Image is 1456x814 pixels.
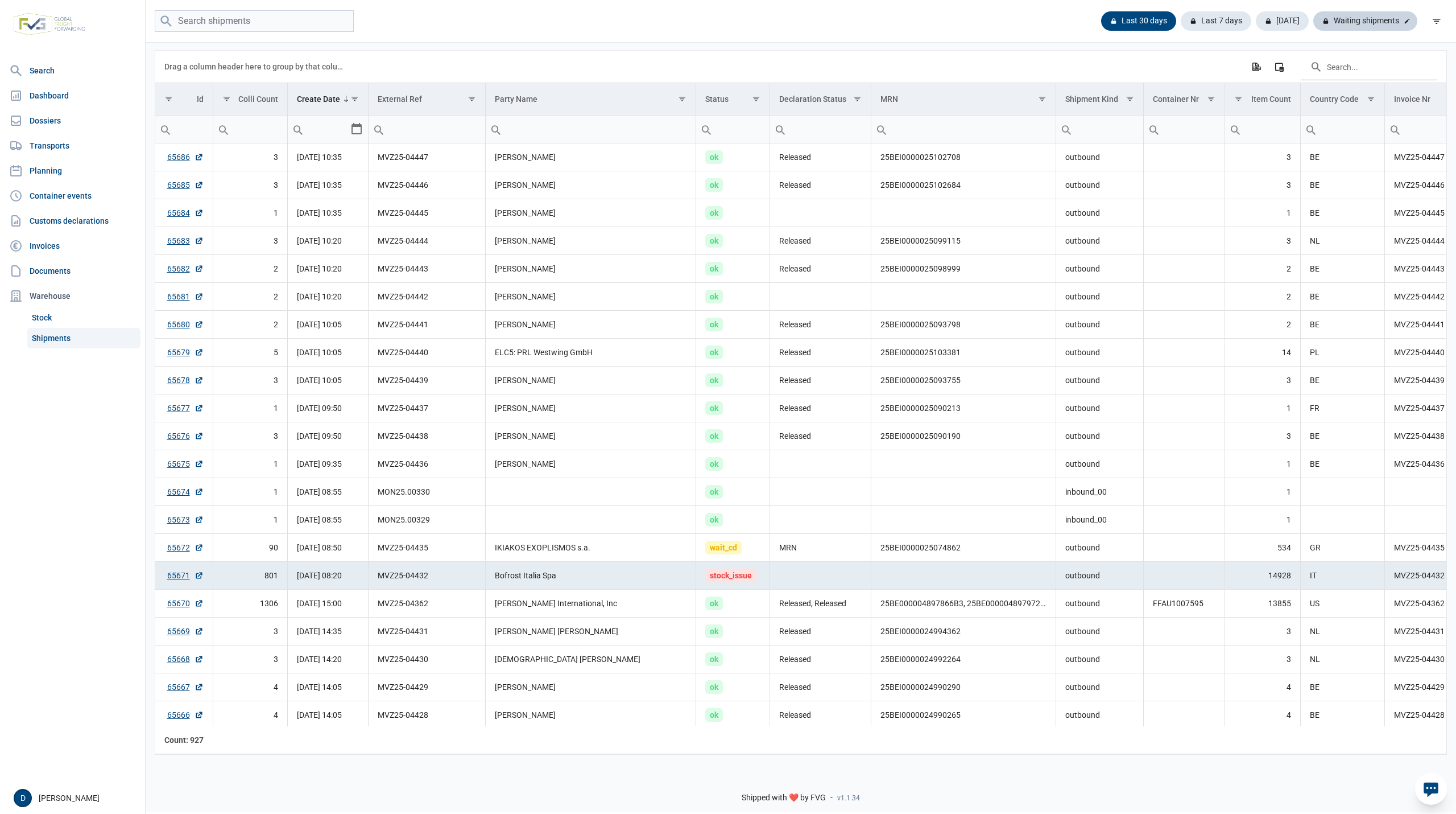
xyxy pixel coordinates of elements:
td: Released [770,701,871,729]
div: Waiting shipments [1313,11,1417,31]
td: MVZ25-04362 [369,590,485,618]
td: Released [770,646,871,673]
td: outbound [1056,311,1144,339]
td: Released [770,422,871,450]
td: BE [1300,701,1385,729]
td: 4 [1225,701,1300,729]
div: filter [1426,11,1447,31]
td: BE [1300,171,1385,199]
span: ok [705,150,723,164]
td: outbound [1056,199,1144,227]
td: [PERSON_NAME] [485,367,696,394]
td: 25BEI0000025103381 [871,339,1056,367]
td: IT [1300,562,1385,590]
td: BE [1300,673,1385,701]
td: MVZ25-04428 [369,701,485,729]
td: [PERSON_NAME] [485,227,696,255]
a: 65668 [167,653,204,665]
td: 5 [213,339,288,367]
div: Id [197,94,204,104]
span: Show filter options for column 'MRN' [1038,94,1046,103]
td: 1 [213,199,288,227]
td: Column Party Name [485,83,696,116]
td: MVZ25-04430 [369,646,485,673]
a: Planning [5,159,140,182]
td: Column Shipment Kind [1056,83,1144,116]
td: MVZ25-04442 [369,283,485,311]
a: 65680 [167,319,204,330]
td: outbound [1056,562,1144,590]
span: Show filter options for column 'Container Nr' [1207,94,1215,103]
td: Column Create Date [288,83,369,116]
div: Declaration Status [779,94,846,104]
td: FR [1300,394,1385,422]
div: Search box [770,116,791,143]
div: External Ref [378,94,422,104]
td: outbound [1056,171,1144,199]
a: 65685 [167,179,204,191]
td: inbound_00 [1056,478,1144,506]
td: [PERSON_NAME] [485,283,696,311]
td: 2 [1225,283,1300,311]
div: Data grid with 927 rows and 18 columns [155,51,1446,754]
td: [PERSON_NAME] [485,673,696,701]
span: Show filter options for column 'Status' [752,94,760,103]
a: Shipments [27,328,140,348]
td: NL [1300,646,1385,673]
td: Column Container Nr [1144,83,1225,116]
div: Invoice Nr [1394,94,1430,104]
div: Search box [155,116,176,143]
a: 65683 [167,235,204,246]
td: BE [1300,367,1385,394]
td: outbound [1056,534,1144,562]
td: 1 [1225,199,1300,227]
td: 3 [213,422,288,450]
a: Customs declarations [5,209,140,232]
td: outbound [1056,143,1144,171]
input: Filter cell [369,116,485,143]
td: outbound [1056,590,1144,618]
div: D [14,789,32,807]
td: Filter cell [485,116,696,143]
input: Filter cell [871,116,1056,143]
div: Search box [696,116,717,143]
td: Column MRN [871,83,1056,116]
span: Show filter options for column 'External Ref' [468,94,476,103]
td: 1 [213,450,288,478]
td: 2 [213,283,288,311]
div: Status [705,94,729,104]
td: [PERSON_NAME] [485,450,696,478]
td: [PERSON_NAME] [485,199,696,227]
td: 3 [1225,227,1300,255]
span: Show filter options for column 'Party Name' [678,94,686,103]
input: Filter cell [155,116,213,143]
td: outbound [1056,255,1144,283]
div: Last 7 days [1181,11,1251,31]
td: 1 [1225,506,1300,534]
input: Filter cell [1144,116,1225,143]
td: MVZ25-04447 [369,143,485,171]
a: 65666 [167,709,204,721]
a: Search [5,59,140,82]
td: 534 [1225,534,1300,562]
a: 65671 [167,570,204,581]
a: 65670 [167,598,204,609]
input: Filter cell [1301,116,1385,143]
td: 4 [213,701,288,729]
td: Filter cell [288,116,369,143]
td: 801 [213,562,288,590]
a: 65681 [167,291,204,302]
input: Filter cell [1225,116,1300,143]
td: Column Status [696,83,770,116]
div: [DATE] [1256,11,1309,31]
td: BE [1300,422,1385,450]
td: [PERSON_NAME] [485,394,696,422]
div: Container Nr [1153,94,1199,104]
div: Party Name [495,94,537,104]
td: 3 [213,646,288,673]
div: Last 30 days [1101,11,1176,31]
td: Released [770,311,871,339]
td: Filter cell [213,116,288,143]
td: MVZ25-04438 [369,422,485,450]
td: Released [770,673,871,701]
